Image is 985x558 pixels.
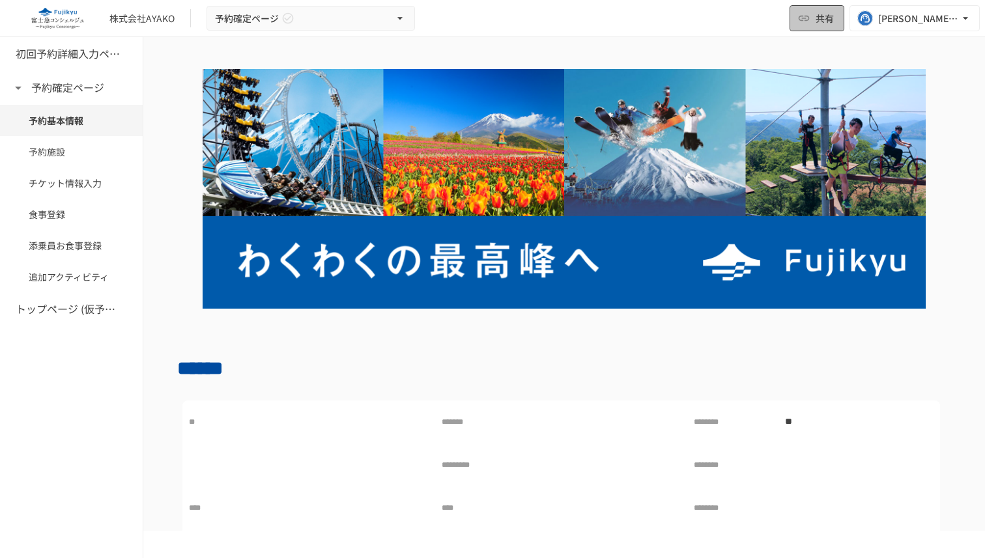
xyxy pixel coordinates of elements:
[878,10,959,27] div: [PERSON_NAME][EMAIL_ADDRESS][PERSON_NAME][DOMAIN_NAME]
[16,8,99,29] img: eQeGXtYPV2fEKIA3pizDiVdzO5gJTl2ahLbsPaD2E4R
[16,46,120,63] h6: 初回予約詳細入力ページ
[215,10,279,27] span: 予約確定ページ
[109,12,175,25] div: 株式会社AYAKO
[16,301,120,318] h6: トップページ (仮予約一覧)
[177,69,951,309] img: D223WaPNn6ZAAB7BXco4KMq0wRAS1pmz81wk9o7XxPQ
[29,270,114,284] span: 追加アクティビティ
[816,11,834,25] span: 共有
[29,238,114,253] span: 添乗員お食事登録
[849,5,980,31] button: [PERSON_NAME][EMAIL_ADDRESS][PERSON_NAME][DOMAIN_NAME]
[207,6,415,31] button: 予約確定ページ
[29,145,114,159] span: 予約施設
[790,5,844,31] button: 共有
[29,176,114,190] span: チケット情報入力
[29,207,114,221] span: 食事登録
[31,79,104,96] h6: 予約確定ページ
[29,113,114,128] span: 予約基本情報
